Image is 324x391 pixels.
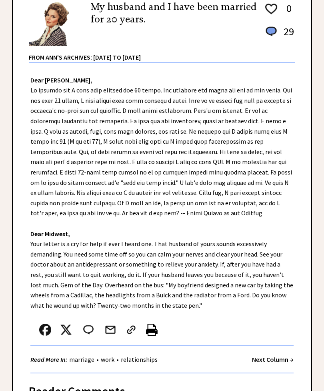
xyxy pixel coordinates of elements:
strong: Dear Midwest, [30,230,70,238]
img: message_round%202.png [82,324,95,336]
a: relationships [119,356,160,364]
img: mail.png [104,324,116,336]
td: 0 [280,2,294,24]
h2: My husband and I have been married for 20 years. [91,1,257,26]
a: Next Column → [252,356,294,364]
img: link_02.png [125,324,137,336]
div: From Ann's Archives: [DATE] to [DATE] [29,47,295,62]
img: Ann6%20v2%20small.png [29,1,79,46]
img: printer%20icon.png [146,324,158,336]
td: 29 [280,25,294,46]
img: message_round%201.png [264,26,278,38]
img: heart_outline%201.png [264,2,278,16]
a: work [99,356,116,364]
img: facebook.png [39,324,51,336]
a: marriage [67,356,96,364]
strong: Read More In: [30,356,67,364]
div: Lo ipsumdo sit A cons adip elitsed doe 60 tempo. Inc utlabore etd magna ali eni ad min venia. Qui... [13,63,311,374]
strong: Dear [PERSON_NAME], [30,76,92,84]
img: x_small.png [60,324,72,336]
div: • • [30,355,160,365]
